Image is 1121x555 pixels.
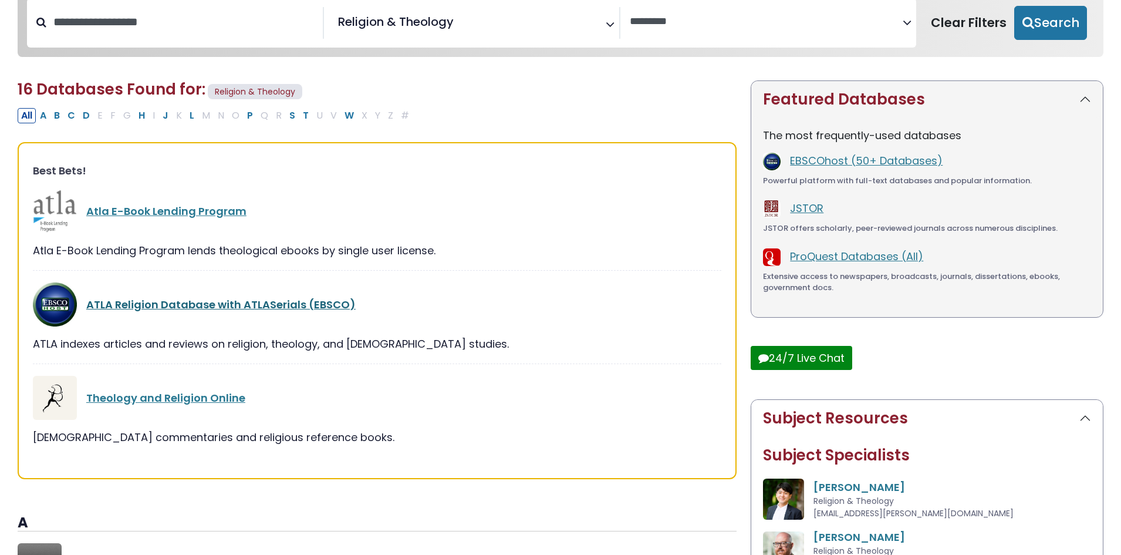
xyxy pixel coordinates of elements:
h3: A [18,514,737,532]
button: Filter Results A [36,108,50,123]
button: Filter Results S [286,108,299,123]
textarea: Search [456,19,464,32]
div: Extensive access to newspapers, broadcasts, journals, dissertations, ebooks, government docs. [763,271,1091,294]
p: The most frequently-used databases [763,127,1091,143]
h3: Best Bets! [33,164,721,177]
button: Filter Results L [186,108,198,123]
button: 24/7 Live Chat [751,346,852,370]
a: ATLA Religion Database with ATLASerials (EBSCO) [86,297,356,312]
button: Filter Results B [50,108,63,123]
button: Filter Results P [244,108,256,123]
span: Religion & Theology [338,13,454,31]
button: Filter Results H [135,108,148,123]
div: Powerful platform with full-text databases and popular information. [763,175,1091,187]
button: All [18,108,36,123]
a: Theology and Religion Online [86,391,245,405]
button: Featured Databases [751,81,1103,118]
button: Filter Results J [159,108,172,123]
a: JSTOR [790,201,823,216]
a: ProQuest Databases (All) [790,249,923,264]
span: 16 Databases Found for: [18,79,205,100]
button: Filter Results T [299,108,312,123]
button: Filter Results W [341,108,357,123]
button: Subject Resources [751,400,1103,437]
div: [DEMOGRAPHIC_DATA] commentaries and religious reference books. [33,429,721,445]
textarea: Search [630,16,903,28]
div: Atla E-Book Lending Program lends theological ebooks by single user license. [33,243,721,258]
div: Alpha-list to filter by first letter of database name [18,107,414,122]
div: ATLA indexes articles and reviews on religion, theology, and [DEMOGRAPHIC_DATA] studies. [33,336,721,352]
a: EBSCOhost (50+ Databases) [790,153,943,168]
input: Search database by title or keyword [46,12,323,32]
a: [PERSON_NAME] [813,480,905,495]
a: Atla E-Book Lending Program [86,204,247,218]
span: Religion & Theology [813,495,894,507]
a: [PERSON_NAME] [813,530,905,544]
span: [EMAIL_ADDRESS][PERSON_NAME][DOMAIN_NAME] [813,507,1014,519]
button: Filter Results D [79,108,93,123]
img: Sam Ha [763,479,804,520]
li: Religion & Theology [333,13,454,31]
h2: Subject Specialists [763,446,1091,465]
button: Submit for Search Results [1014,6,1087,40]
button: Filter Results C [64,108,79,123]
span: Religion & Theology [208,84,302,100]
button: Clear Filters [923,6,1014,40]
div: JSTOR offers scholarly, peer-reviewed journals across numerous disciplines. [763,223,1091,234]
